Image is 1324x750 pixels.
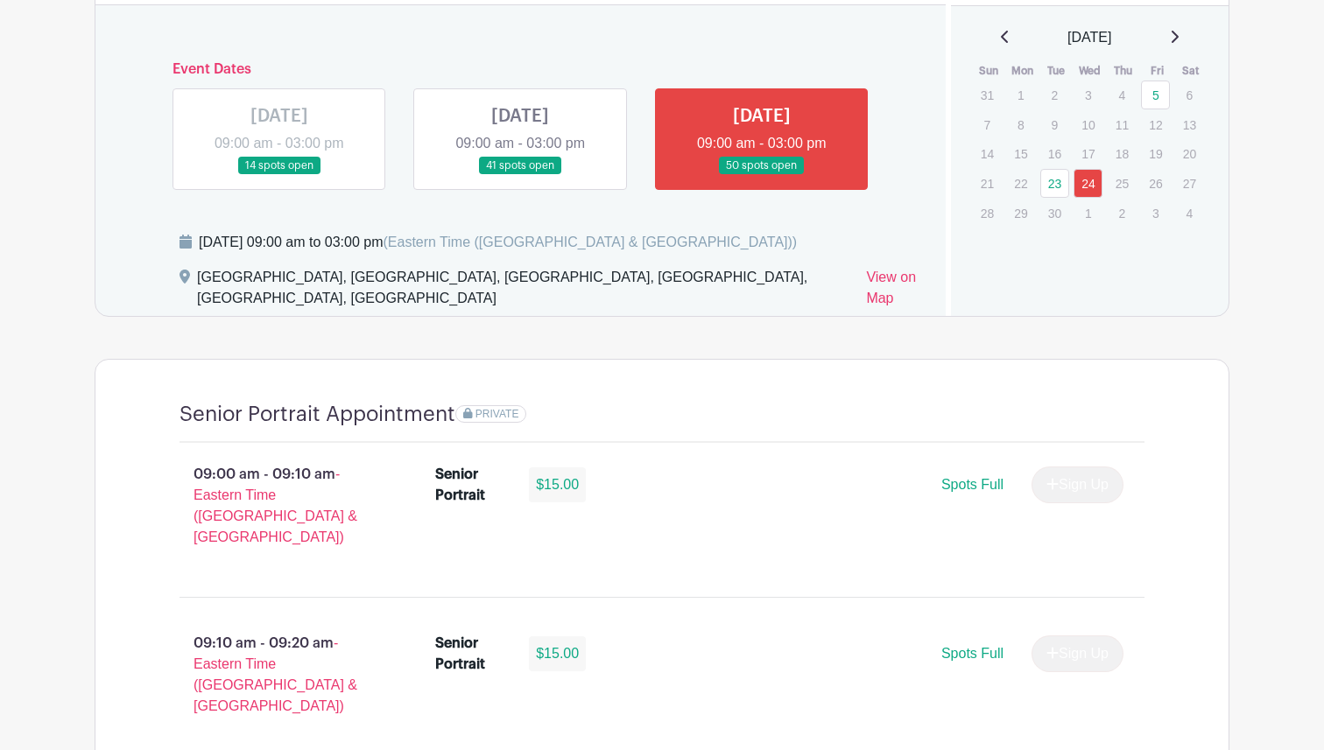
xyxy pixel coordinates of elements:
p: 6 [1175,81,1204,109]
th: Fri [1140,62,1174,80]
p: 21 [973,170,1002,197]
p: 30 [1040,200,1069,227]
p: 17 [1074,140,1102,167]
span: PRIVATE [475,408,519,420]
p: 2 [1040,81,1069,109]
h4: Senior Portrait Appointment [180,402,455,427]
p: 28 [973,200,1002,227]
p: 16 [1040,140,1069,167]
a: 23 [1040,169,1069,198]
p: 27 [1175,170,1204,197]
p: 2 [1108,200,1137,227]
a: 5 [1141,81,1170,109]
p: 4 [1108,81,1137,109]
p: 22 [1006,170,1035,197]
div: Senior Portrait [435,633,509,675]
span: - Eastern Time ([GEOGRAPHIC_DATA] & [GEOGRAPHIC_DATA]) [194,635,357,713]
div: $15.00 [529,467,586,502]
p: 3 [1141,200,1170,227]
p: 15 [1006,140,1035,167]
p: 29 [1006,200,1035,227]
p: 20 [1175,140,1204,167]
span: Spots Full [941,646,1004,661]
div: [DATE] 09:00 am to 03:00 pm [199,232,797,253]
p: 12 [1141,111,1170,138]
p: 11 [1108,111,1137,138]
p: 19 [1141,140,1170,167]
p: 1 [1074,200,1102,227]
th: Tue [1039,62,1074,80]
p: 7 [973,111,1002,138]
p: 31 [973,81,1002,109]
a: 24 [1074,169,1102,198]
span: - Eastern Time ([GEOGRAPHIC_DATA] & [GEOGRAPHIC_DATA]) [194,466,357,544]
th: Sat [1174,62,1208,80]
p: 18 [1108,140,1137,167]
p: 09:10 am - 09:20 am [151,626,407,724]
span: (Eastern Time ([GEOGRAPHIC_DATA] & [GEOGRAPHIC_DATA])) [383,235,797,249]
span: [DATE] [1067,27,1111,48]
span: Spots Full [941,477,1004,492]
div: Senior Portrait [435,464,509,506]
a: View on Map [866,267,924,316]
th: Sun [972,62,1006,80]
p: 26 [1141,170,1170,197]
p: 4 [1175,200,1204,227]
p: 25 [1108,170,1137,197]
div: [GEOGRAPHIC_DATA], [GEOGRAPHIC_DATA], [GEOGRAPHIC_DATA], [GEOGRAPHIC_DATA], [GEOGRAPHIC_DATA], [G... [197,267,852,316]
p: 3 [1074,81,1102,109]
p: 14 [973,140,1002,167]
p: 10 [1074,111,1102,138]
h6: Event Dates [158,61,883,78]
th: Mon [1005,62,1039,80]
p: 8 [1006,111,1035,138]
th: Wed [1073,62,1107,80]
th: Thu [1107,62,1141,80]
p: 1 [1006,81,1035,109]
p: 09:00 am - 09:10 am [151,457,407,555]
p: 13 [1175,111,1204,138]
div: $15.00 [529,636,586,671]
p: 9 [1040,111,1069,138]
